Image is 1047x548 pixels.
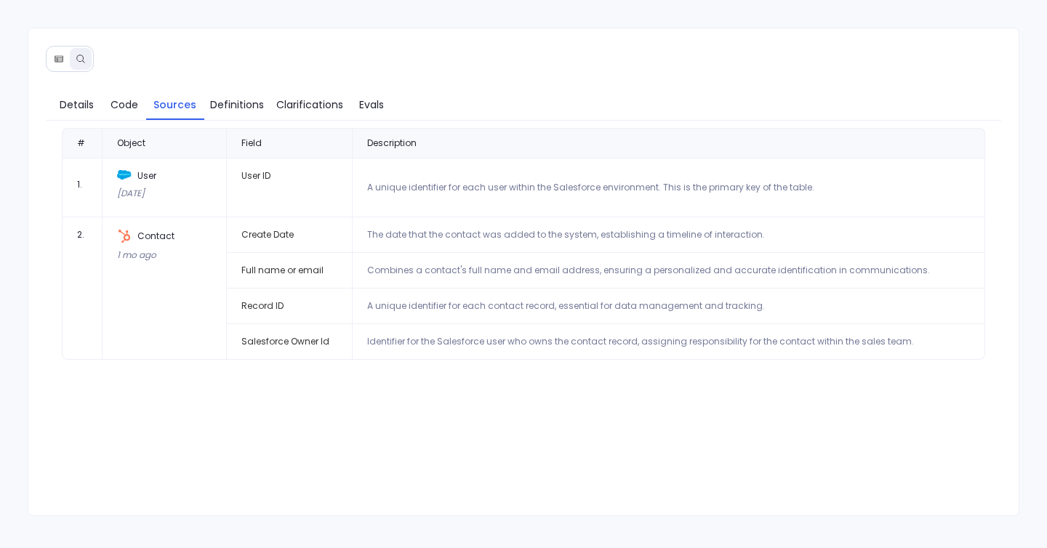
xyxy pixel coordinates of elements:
[359,97,384,113] span: Evals
[227,253,353,289] td: Full name or email
[117,229,212,243] div: Contact
[353,158,985,217] td: A unique identifier for each user within the Salesforce environment. This is the primary key of t...
[117,249,212,261] div: 1 mo ago
[77,178,82,190] span: 1 .
[353,217,985,253] td: The date that the contact was added to the system, establishing a timeline of interaction.
[117,170,212,182] div: User
[276,97,343,113] span: Clarifications
[227,217,353,253] td: Create Date
[62,128,103,158] div: #
[353,324,985,360] td: Identifier for the Salesforce user who owns the contact record, assigning responsibility for the ...
[353,289,985,324] td: A unique identifier for each contact record, essential for data management and tracking.
[117,188,212,199] div: [DATE]
[227,158,353,217] td: User ID
[227,324,353,360] td: Salesforce Owner Id
[353,253,985,289] td: Combines a contact's full name and email address, ensuring a personalized and accurate identifica...
[227,289,353,324] td: Record ID
[103,128,227,158] div: Object
[153,97,196,113] span: Sources
[210,97,264,113] span: Definitions
[60,97,94,113] span: Details
[227,128,353,158] div: Field
[77,228,84,241] span: 2 .
[353,128,985,158] div: Description
[111,97,138,113] span: Code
